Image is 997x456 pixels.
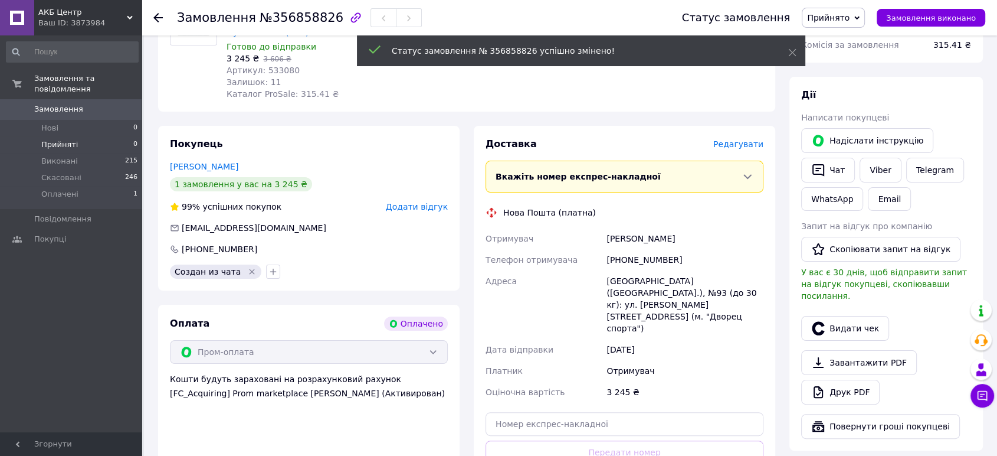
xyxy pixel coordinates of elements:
span: Покупець [170,138,223,149]
span: Замовлення [177,11,256,25]
div: [GEOGRAPHIC_DATA] ([GEOGRAPHIC_DATA].), №93 (до 30 кг): ул. [PERSON_NAME][STREET_ADDRESS] (м. "Дв... [604,271,766,339]
span: Доставка [486,138,537,149]
span: АКБ Центр [38,7,127,18]
div: Ваш ID: 3873984 [38,18,142,28]
span: Дата відправки [486,345,553,354]
span: 215 [125,156,137,167]
span: Оплата [170,318,209,329]
span: №356858826 [260,11,343,25]
span: У вас є 30 днів, щоб відправити запит на відгук покупцеві, скопіювавши посилання. [801,268,967,301]
span: Замовлення [34,104,83,115]
div: Статус замовлення № 356858826 успішно змінено! [392,45,759,57]
a: Завантажити PDF [801,350,917,375]
span: Каталог ProSale: 315.41 ₴ [227,89,339,99]
span: Вкажіть номер експрес-накладної [496,172,661,181]
span: 246 [125,172,137,183]
button: Чат з покупцем [970,384,994,408]
span: Телефон отримувача [486,255,578,265]
span: Платник [486,366,523,376]
button: Замовлення виконано [877,9,985,27]
span: 315.41 ₴ [933,40,971,50]
div: [PERSON_NAME] [604,228,766,249]
div: [PHONE_NUMBER] [181,243,258,255]
span: Дії [801,89,816,100]
span: 1 [133,189,137,200]
span: Запит на відгук про компанію [801,222,932,231]
div: Оплачено [384,317,448,331]
span: [EMAIL_ADDRESS][DOMAIN_NAME] [182,223,326,233]
span: Скасовані [41,172,81,183]
div: Нова Пошта (платна) [500,207,599,219]
span: Отримувач [486,234,533,243]
button: Скопіювати запит на відгук [801,237,960,262]
span: 99% [182,202,200,211]
span: Виконані [41,156,78,167]
span: Нові [41,123,58,133]
button: Надіслати інструкцію [801,128,933,153]
div: [PHONE_NUMBER] [604,249,766,271]
span: 3 606 ₴ [263,55,291,63]
button: Чат [801,158,855,183]
span: Оціночна вартість [486,387,565,397]
a: Viber [860,158,901,183]
span: Артикул: 533080 [227,66,300,75]
span: Залишок: 11 [227,77,281,87]
div: Отримувач [604,360,766,382]
div: Кошти будуть зараховані на розрахунковий рахунок [170,373,448,399]
span: 3 245 ₴ [227,54,259,63]
div: Статус замовлення [682,12,791,24]
span: Комісія за замовлення [801,40,899,50]
div: [DATE] [604,339,766,360]
span: Написати покупцеві [801,113,889,122]
span: Замовлення виконано [886,14,976,22]
button: Повернути гроші покупцеві [801,414,960,439]
svg: Видалити мітку [247,267,257,276]
span: Редагувати [713,139,763,149]
input: Номер експрес-накладної [486,412,763,436]
div: успішних покупок [170,201,281,213]
span: 0 [133,123,137,133]
a: WhatsApp [801,187,863,211]
span: Покупці [34,234,66,245]
span: Додати відгук [386,202,448,211]
div: Повернутися назад [153,12,163,24]
span: Замовлення та повідомлення [34,73,142,95]
span: Оплачені [41,189,78,200]
input: Пошук [6,41,139,63]
span: Повідомлення [34,214,91,224]
a: Telegram [906,158,964,183]
span: Прийнято [807,13,850,22]
div: 1 замовлення у вас на 3 245 ₴ [170,177,312,191]
span: Готово до відправки [227,42,316,51]
div: 3 245 ₴ [604,382,766,403]
span: Создан из чата [175,267,241,276]
span: Адреса [486,276,517,286]
div: [FC_Acquiring] Prom marketplace [PERSON_NAME] (Активирован) [170,387,448,399]
button: Видати чек [801,316,889,341]
button: Email [868,187,911,211]
a: Друк PDF [801,380,880,405]
a: [PERSON_NAME] [170,162,238,171]
span: Прийняті [41,139,78,150]
span: 0 [133,139,137,150]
